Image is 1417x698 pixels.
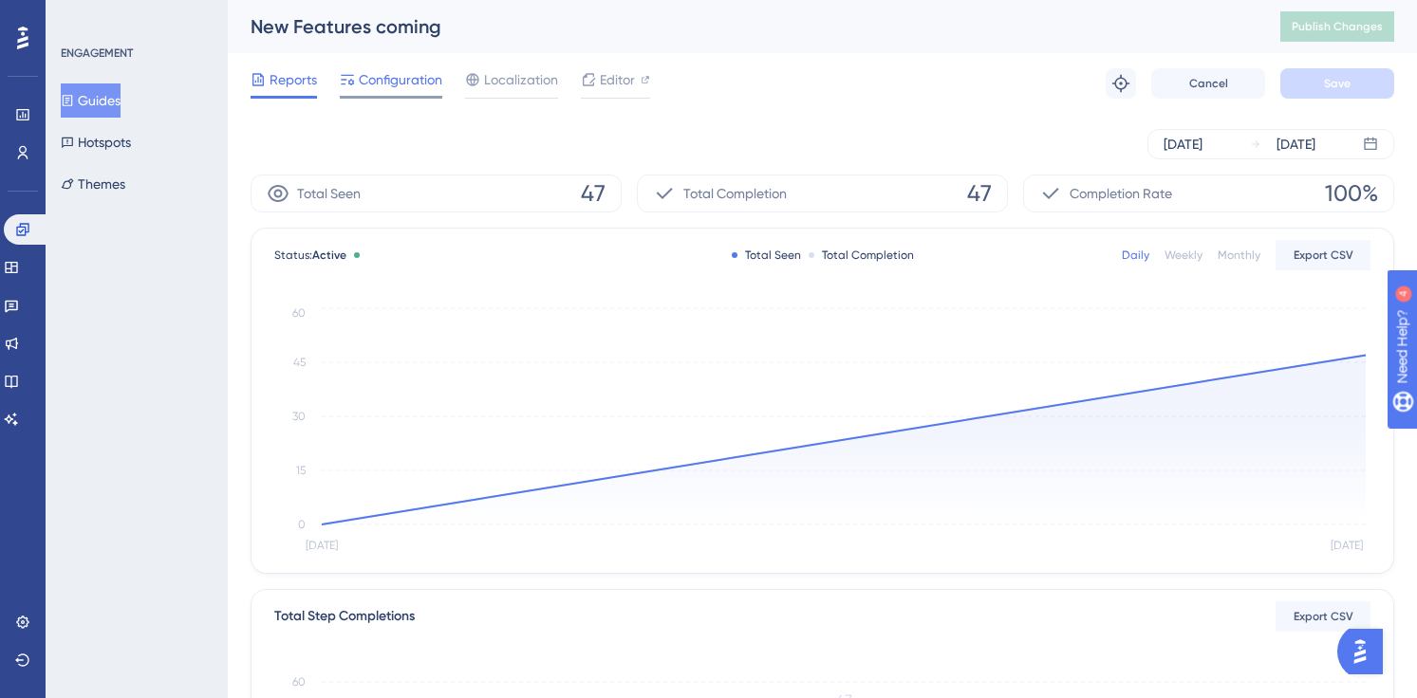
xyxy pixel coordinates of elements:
[683,182,787,205] span: Total Completion
[967,178,992,209] span: 47
[61,46,133,61] div: ENGAGEMENT
[484,68,558,91] span: Localization
[1276,240,1370,270] button: Export CSV
[1294,609,1353,624] span: Export CSV
[132,9,138,25] div: 4
[1276,601,1370,632] button: Export CSV
[1294,248,1353,263] span: Export CSV
[312,248,346,262] span: Active
[1164,133,1203,156] div: [DATE]
[298,518,306,531] tspan: 0
[45,5,119,28] span: Need Help?
[1151,68,1265,99] button: Cancel
[270,68,317,91] span: Reports
[61,83,121,118] button: Guides
[251,13,1233,40] div: New Features coming
[296,464,306,477] tspan: 15
[732,248,801,263] div: Total Seen
[1280,11,1394,42] button: Publish Changes
[292,675,306,689] tspan: 60
[1280,68,1394,99] button: Save
[1189,76,1228,91] span: Cancel
[1331,539,1363,552] tspan: [DATE]
[292,306,306,320] tspan: 60
[809,248,914,263] div: Total Completion
[1122,248,1149,263] div: Daily
[293,356,306,369] tspan: 45
[1277,133,1315,156] div: [DATE]
[1070,182,1172,205] span: Completion Rate
[1165,248,1203,263] div: Weekly
[600,68,635,91] span: Editor
[274,248,346,263] span: Status:
[1324,76,1351,91] span: Save
[1337,623,1394,680] iframe: UserGuiding AI Assistant Launcher
[274,605,415,628] div: Total Step Completions
[306,539,338,552] tspan: [DATE]
[61,167,125,201] button: Themes
[292,410,306,423] tspan: 30
[1292,19,1383,34] span: Publish Changes
[581,178,606,209] span: 47
[1325,178,1378,209] span: 100%
[359,68,442,91] span: Configuration
[61,125,131,159] button: Hotspots
[297,182,361,205] span: Total Seen
[1218,248,1260,263] div: Monthly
